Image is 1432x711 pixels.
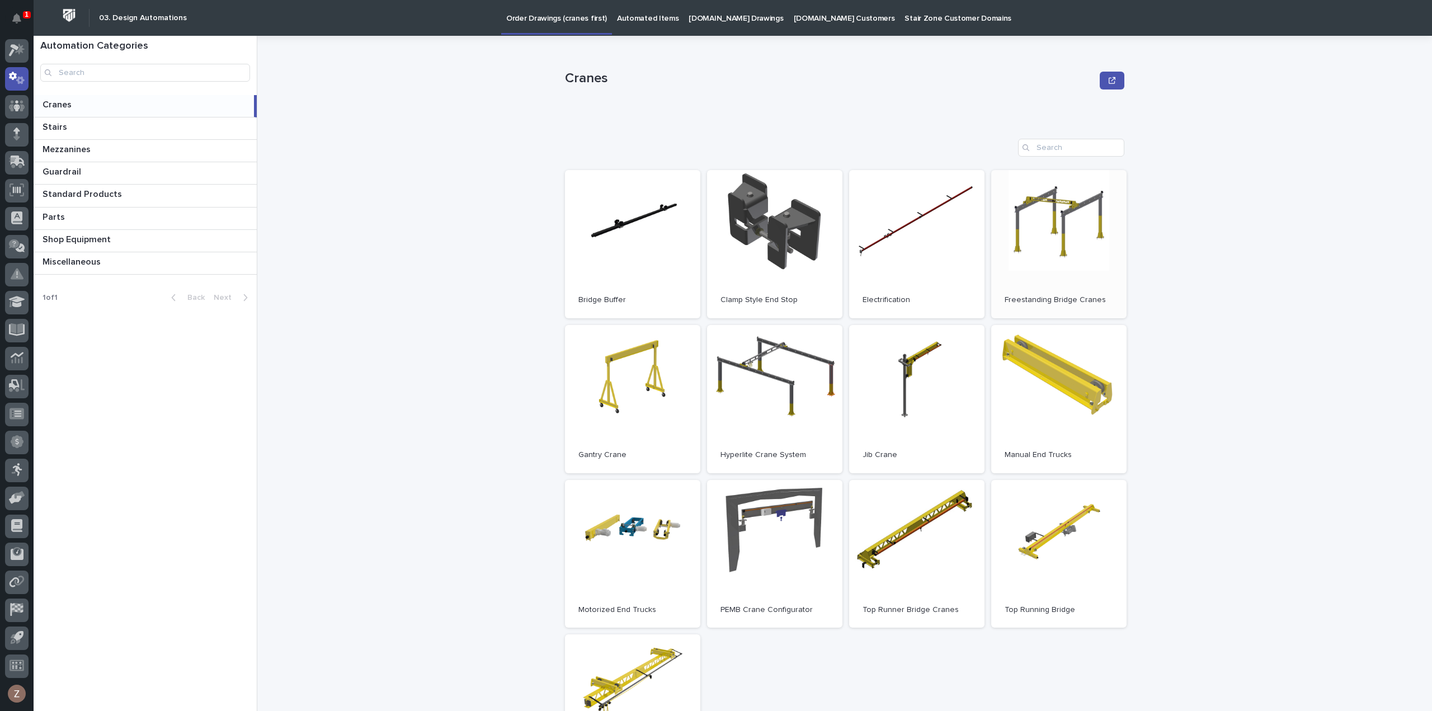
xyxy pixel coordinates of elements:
p: Top Running Bridge [1005,605,1113,615]
p: Jib Crane [863,450,971,460]
a: MezzaninesMezzanines [34,140,257,162]
a: Electrification [849,170,984,318]
img: Workspace Logo [59,5,79,26]
a: Gantry Crane [565,325,700,473]
a: Manual End Trucks [991,325,1127,473]
a: Bridge Buffer [565,170,700,318]
p: Bridge Buffer [578,295,687,305]
p: Gantry Crane [578,450,687,460]
p: Freestanding Bridge Cranes [1005,295,1113,305]
p: Parts [43,210,67,223]
button: Next [209,293,257,303]
a: PEMB Crane Configurator [707,480,842,628]
a: Top Runner Bridge Cranes [849,480,984,628]
a: Standard ProductsStandard Products [34,185,257,207]
p: Hyperlite Crane System [720,450,829,460]
button: Back [162,293,209,303]
span: Next [214,294,238,302]
a: MiscellaneousMiscellaneous [34,252,257,275]
button: users-avatar [5,682,29,705]
p: Shop Equipment [43,232,113,245]
a: StairsStairs [34,117,257,140]
p: Manual End Trucks [1005,450,1113,460]
input: Search [1018,139,1124,157]
a: Freestanding Bridge Cranes [991,170,1127,318]
a: Shop EquipmentShop Equipment [34,230,257,252]
a: GuardrailGuardrail [34,162,257,185]
p: 1 of 1 [34,284,67,312]
a: Jib Crane [849,325,984,473]
p: Mezzanines [43,142,93,155]
a: CranesCranes [34,95,257,117]
p: Miscellaneous [43,255,103,267]
span: Back [181,294,205,302]
p: Electrification [863,295,971,305]
p: Top Runner Bridge Cranes [863,605,971,615]
div: Notifications1 [14,13,29,31]
p: Motorized End Trucks [578,605,687,615]
p: Cranes [43,97,74,110]
p: Guardrail [43,164,83,177]
h2: 03. Design Automations [99,13,187,23]
p: 1 [25,11,29,18]
a: Hyperlite Crane System [707,325,842,473]
a: Motorized End Trucks [565,480,700,628]
button: Notifications [5,7,29,30]
p: Standard Products [43,187,124,200]
a: PartsParts [34,208,257,230]
p: PEMB Crane Configurator [720,605,829,615]
a: Clamp Style End Stop [707,170,842,318]
a: Top Running Bridge [991,480,1127,628]
p: Cranes [565,70,1095,87]
input: Search [40,64,250,82]
p: Clamp Style End Stop [720,295,829,305]
p: Stairs [43,120,69,133]
h1: Automation Categories [40,40,250,53]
